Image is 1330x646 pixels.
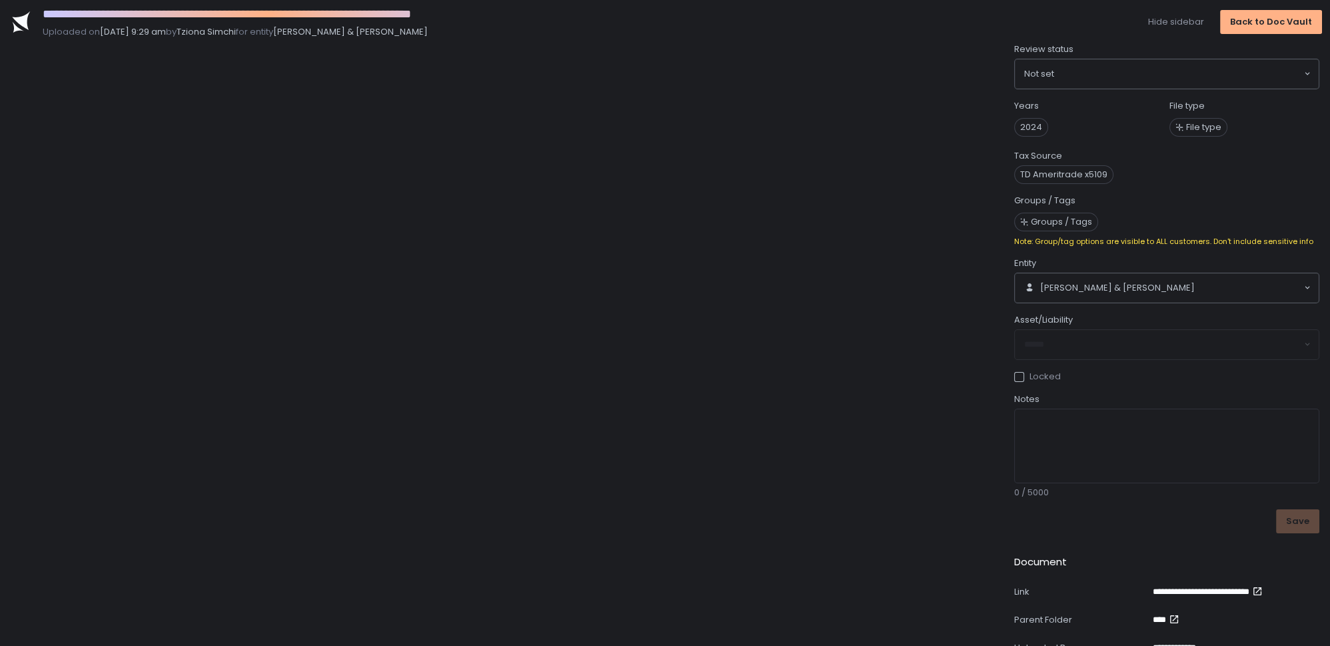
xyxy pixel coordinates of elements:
span: by [166,25,177,38]
span: Review status [1014,43,1073,55]
span: Asset/Liability [1014,314,1073,326]
span: Entity [1014,257,1036,269]
button: Hide sidebar [1148,16,1204,28]
span: Groups / Tags [1031,216,1092,228]
label: Years [1014,100,1039,112]
span: 2024 [1014,118,1048,137]
span: Notes [1014,393,1039,405]
span: [PERSON_NAME] & [PERSON_NAME] [1040,282,1195,294]
button: Back to Doc Vault [1220,10,1322,34]
span: [DATE] 9:29 am [100,25,166,38]
input: Search for option [1054,67,1303,81]
label: Groups / Tags [1014,195,1075,207]
div: Link [1014,586,1147,598]
div: Search for option [1015,59,1319,89]
span: File type [1186,121,1221,133]
label: Tax Source [1014,150,1062,162]
div: Back to Doc Vault [1230,16,1312,28]
h2: Document [1014,555,1067,570]
div: 0 / 5000 [1014,487,1320,499]
div: Search for option [1015,273,1319,303]
span: Tziona Simchi [177,25,236,38]
label: File type [1169,100,1205,112]
div: TD Ameritrade x5109 [1014,165,1113,184]
span: Not set [1024,67,1054,81]
span: for entity [236,25,273,38]
span: [PERSON_NAME] & [PERSON_NAME] [273,25,428,38]
span: Uploaded on [43,25,100,38]
div: Note: Group/tag options are visible to ALL customers. Don't include sensitive info [1014,237,1320,247]
input: Search for option [1195,281,1303,295]
div: Parent Folder [1014,614,1147,626]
